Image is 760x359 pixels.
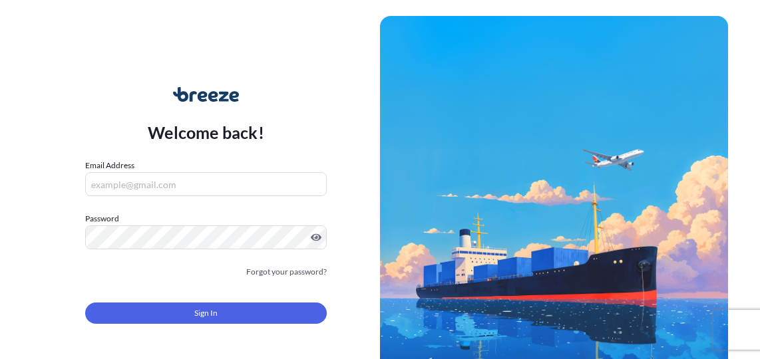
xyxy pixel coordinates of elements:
[311,232,321,243] button: Show password
[148,122,264,143] p: Welcome back!
[194,306,218,320] span: Sign In
[246,265,327,279] a: Forgot your password?
[85,212,327,225] label: Password
[85,172,327,196] input: example@gmail.com
[85,159,134,172] label: Email Address
[85,302,327,324] button: Sign In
